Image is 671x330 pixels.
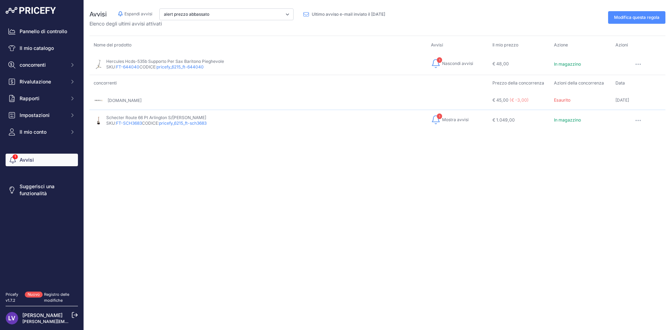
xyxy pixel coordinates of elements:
[22,312,63,318] a: [PERSON_NAME]
[614,15,659,20] font: Modifica questa regola
[6,42,78,54] a: Il mio catalogo
[108,98,142,103] a: [DOMAIN_NAME]
[615,97,629,103] font: [DATE]
[106,115,206,120] font: Schecter Route 66 Pt Arlington S/[PERSON_NAME]
[139,64,157,69] font: CODICE:
[492,42,518,47] font: Il mio prezzo
[106,64,116,69] font: SKU:
[94,96,103,105] img: strumentimusicali.net.png
[442,117,469,122] font: Mostra avvisi
[20,79,51,85] font: Rivalutazione
[431,58,473,69] button: 1 Nascondi avvisi
[554,61,581,67] font: In magazzino
[20,62,46,68] font: concorrenti
[608,11,665,24] a: Modifica questa regola
[431,42,443,47] font: Avvisi
[142,120,159,126] font: CODICE:
[159,120,207,126] a: pricefy_6215_ft-sch3683
[6,154,78,166] a: Avvisi
[89,10,107,18] font: Avvisi
[6,7,56,14] img: Logo Pricefy
[20,28,67,34] font: Pannello di controllo
[6,180,78,200] a: Suggerisci una funzionalità
[615,42,628,47] font: Azioni
[20,157,34,163] font: Avvisi
[106,59,224,64] font: Hercules Hcds-535b Supporto Per Sax Baritono Pieghevole
[22,319,130,324] a: [PERSON_NAME][EMAIL_ADDRESS][DOMAIN_NAME]
[6,25,78,38] a: Pannello di controllo
[6,25,78,283] nav: Barra laterale
[6,292,18,303] font: Pricefy v1.7.2
[116,64,139,69] a: FT-644040
[20,45,54,51] font: Il mio catalogo
[20,183,55,196] font: Suggerisci una funzionalità
[20,95,39,101] font: Rapporti
[6,109,78,122] button: Impostazioni
[431,114,469,125] button: 1 Mostra avvisi
[124,11,152,16] font: Espandi avvisi
[554,80,604,86] font: Azioni della concorrenza
[6,75,78,88] button: Rivalutazione
[442,61,473,66] font: Nascondi avvisi
[89,21,162,27] font: Elenco degli ultimi avvisi attivati
[492,61,509,67] font: € 48,00
[106,120,116,126] font: SKU:
[94,42,131,47] font: Nome del prodotto
[157,64,204,69] a: pricefy_6215_ft-644040
[492,80,544,86] font: Prezzo della concorrenza
[615,80,625,86] font: Data
[510,97,529,103] font: (€ -3,00)
[439,115,440,118] font: 1
[492,97,508,103] font: € 45,00
[94,80,117,86] font: concorrenti
[6,126,78,138] button: Il mio conto
[554,117,581,123] font: In magazzino
[44,292,69,303] a: Registro delle modifiche
[116,120,142,126] a: FT-SCH3683
[492,117,515,123] font: € 1.049,00
[439,58,440,62] font: 1
[118,10,152,17] button: Espandi avvisi
[554,42,568,47] font: Azione
[312,12,385,17] font: Ultimo avviso e-mail inviato il [DATE]
[554,97,570,103] font: Esaurito
[20,112,50,118] font: Impostazioni
[6,92,78,105] button: Rapporti
[20,129,46,135] font: Il mio conto
[6,59,78,71] button: concorrenti
[28,292,40,297] font: Nuovo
